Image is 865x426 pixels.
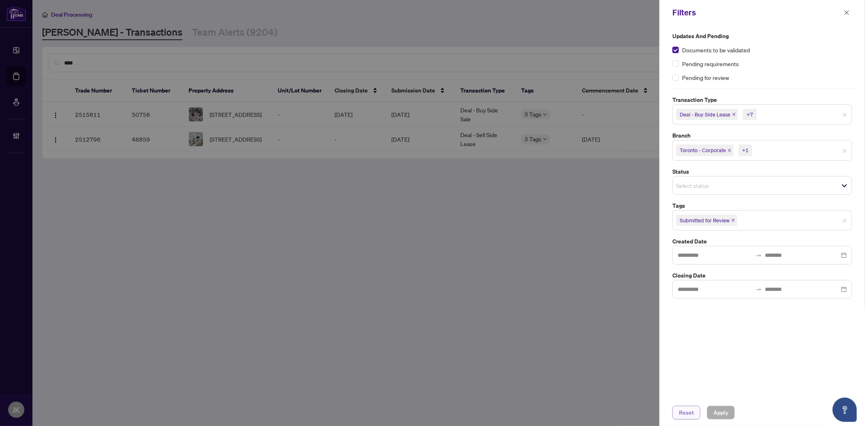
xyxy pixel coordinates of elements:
label: Branch [672,131,852,140]
label: Transaction Type [672,95,852,104]
span: Reset [679,406,694,419]
span: close [842,148,847,153]
span: swap-right [756,286,762,293]
span: Pending requirements [682,59,739,68]
label: Created Date [672,237,852,246]
div: Filters [672,6,841,19]
div: +1 [742,146,749,154]
label: Tags [672,201,852,210]
span: Submitted for Review [676,215,737,226]
span: Deal - Buy Side Lease [676,109,738,120]
span: swap-right [756,252,762,258]
span: close [842,218,847,223]
label: Updates and Pending [672,32,852,41]
span: close [844,10,850,15]
button: Apply [707,406,735,420]
span: Toronto - Corporate [676,144,734,156]
button: Open asap [833,398,857,422]
span: Toronto - Corporate [680,146,726,154]
span: Submitted for Review [680,216,730,224]
div: +7 [747,110,753,118]
span: Pending for review [682,73,729,82]
span: Deal - Buy Side Lease [680,110,730,118]
span: close [728,148,732,153]
label: Closing Date [672,271,852,280]
label: Status [672,167,852,176]
span: to [756,286,762,293]
span: to [756,252,762,258]
span: close [732,112,736,116]
span: close [731,218,735,222]
button: Reset [672,406,700,420]
span: Documents to be validated [682,45,750,54]
span: close [842,112,847,117]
